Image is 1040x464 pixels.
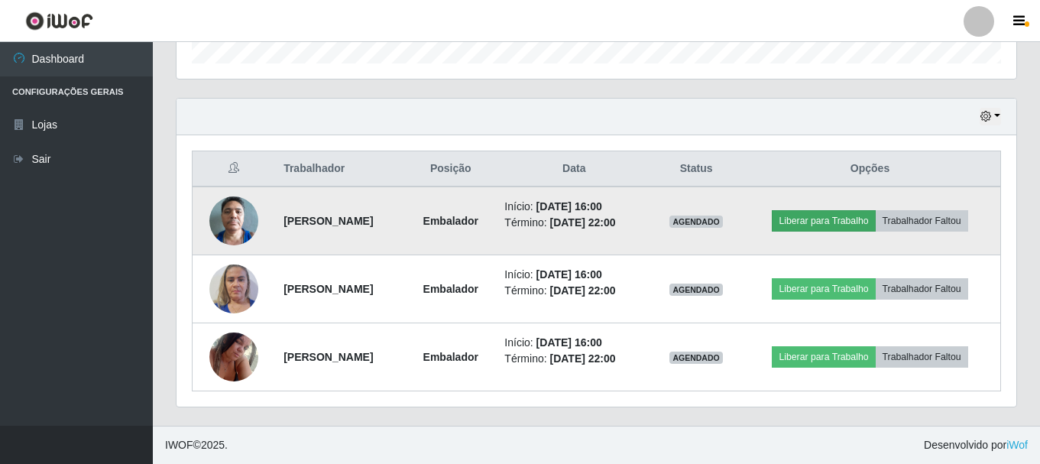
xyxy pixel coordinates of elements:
time: [DATE] 16:00 [536,200,602,213]
strong: Embalador [423,215,478,227]
th: Trabalhador [274,151,406,187]
th: Posição [406,151,495,187]
button: Liberar para Trabalho [772,278,875,300]
th: Data [495,151,653,187]
time: [DATE] 22:00 [549,216,615,229]
button: Liberar para Trabalho [772,346,875,368]
strong: [PERSON_NAME] [283,283,373,295]
time: [DATE] 16:00 [536,336,602,349]
button: Trabalhador Faltou [876,210,968,232]
span: AGENDADO [669,284,723,296]
img: 1720641166740.jpeg [209,188,258,253]
strong: [PERSON_NAME] [283,351,373,363]
li: Término: [504,215,643,231]
li: Término: [504,351,643,367]
span: Desenvolvido por [924,437,1028,453]
button: Trabalhador Faltou [876,278,968,300]
th: Opções [740,151,1000,187]
strong: Embalador [423,351,478,363]
span: AGENDADO [669,216,723,228]
span: AGENDADO [669,352,723,364]
th: Status [653,151,740,187]
img: 1748017465094.jpeg [209,324,258,389]
li: Início: [504,335,643,351]
li: Início: [504,199,643,215]
span: © 2025 . [165,437,228,453]
time: [DATE] 16:00 [536,268,602,281]
span: IWOF [165,439,193,451]
button: Trabalhador Faltou [876,346,968,368]
li: Término: [504,283,643,299]
time: [DATE] 22:00 [549,352,615,365]
li: Início: [504,267,643,283]
strong: Embalador [423,283,478,295]
button: Liberar para Trabalho [772,210,875,232]
time: [DATE] 22:00 [549,284,615,297]
img: 1752868236583.jpeg [209,256,258,321]
strong: [PERSON_NAME] [283,215,373,227]
a: iWof [1006,439,1028,451]
img: CoreUI Logo [25,11,93,31]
